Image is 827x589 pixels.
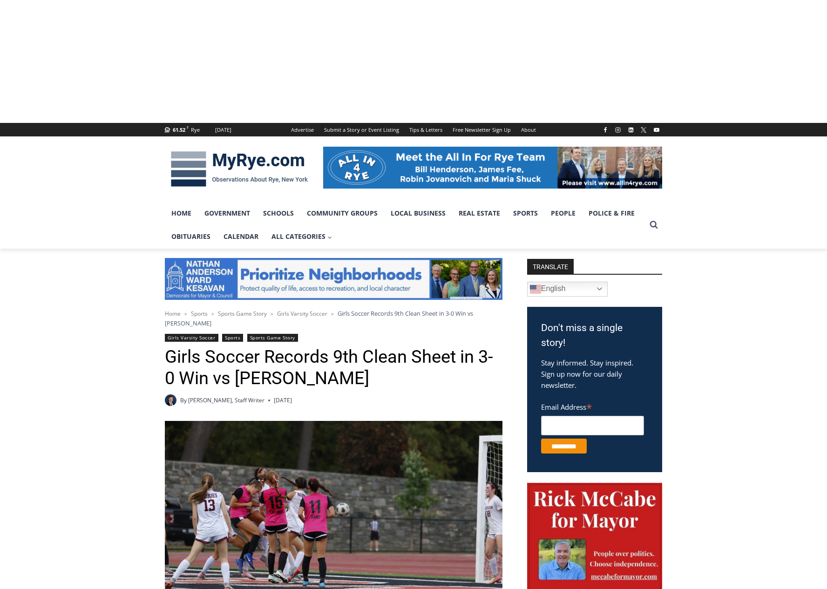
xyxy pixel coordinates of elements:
span: By [180,396,187,405]
a: Calendar [217,225,265,248]
p: Stay informed. Stay inspired. Sign up now for our daily newsletter. [541,357,648,391]
a: Real Estate [452,202,507,225]
nav: Secondary Navigation [286,123,541,136]
a: Linkedin [625,124,637,135]
a: Community Groups [300,202,384,225]
span: > [271,311,273,317]
h1: Girls Soccer Records 9th Clean Sheet in 3-0 Win vs [PERSON_NAME] [165,346,502,389]
a: Obituaries [165,225,217,248]
a: X [638,124,649,135]
span: 61.52 [173,126,185,133]
strong: TRANSLATE [527,259,574,274]
a: Sports Game Story [218,310,267,318]
span: F [187,125,189,130]
a: Schools [257,202,300,225]
a: [PERSON_NAME], Staff Writer [188,396,264,404]
a: Sports [191,310,208,318]
a: Local Business [384,202,452,225]
a: Police & Fire [582,202,641,225]
a: Government [198,202,257,225]
a: Free Newsletter Sign Up [447,123,516,136]
span: > [211,311,214,317]
h3: Don't miss a single story! [541,321,648,350]
img: en [530,284,541,295]
a: English [527,282,608,297]
div: Rye [191,126,200,134]
img: All in for Rye [323,147,662,189]
a: Facebook [600,124,611,135]
a: About [516,123,541,136]
label: Email Address [541,398,644,414]
a: Sports Game Story [247,334,298,342]
a: Advertise [286,123,319,136]
a: People [544,202,582,225]
nav: Primary Navigation [165,202,645,249]
a: Tips & Letters [404,123,447,136]
span: Girls Soccer Records 9th Clean Sheet in 3-0 Win vs [PERSON_NAME] [165,309,473,327]
img: Charlie Morris headshot PROFESSIONAL HEADSHOT [165,394,176,406]
a: Home [165,310,181,318]
a: Sports [222,334,243,342]
a: All Categories [265,225,339,248]
a: Girls Varsity Soccer [165,334,218,342]
button: View Search Form [645,217,662,233]
a: Author image [165,394,176,406]
a: YouTube [651,124,662,135]
span: All Categories [271,231,332,242]
span: > [184,311,187,317]
img: MyRye.com [165,145,314,193]
a: Girls Varsity Soccer [277,310,327,318]
span: > [331,311,334,317]
a: Sports [507,202,544,225]
a: Instagram [612,124,624,135]
div: [DATE] [215,126,231,134]
a: Submit a Story or Event Listing [319,123,404,136]
a: Home [165,202,198,225]
time: [DATE] [274,396,292,405]
nav: Breadcrumbs [165,309,502,328]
